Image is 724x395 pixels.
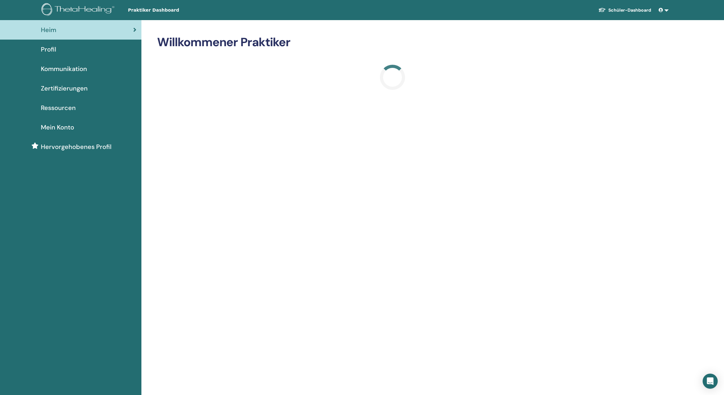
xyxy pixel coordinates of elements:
[41,123,74,132] span: Mein Konto
[41,142,112,151] span: Hervorgehobenes Profil
[41,3,117,17] img: logo.png
[703,374,718,389] div: Open Intercom Messenger
[41,64,87,74] span: Kommunikation
[41,45,56,54] span: Profil
[41,103,76,112] span: Ressourcen
[41,25,56,35] span: Heim
[41,84,88,93] span: Zertifizierungen
[598,7,606,13] img: graduation-cap-white.svg
[128,7,222,14] span: Praktiker Dashboard
[593,4,656,16] a: Schüler-Dashboard
[157,35,628,50] h2: Willkommener Praktiker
